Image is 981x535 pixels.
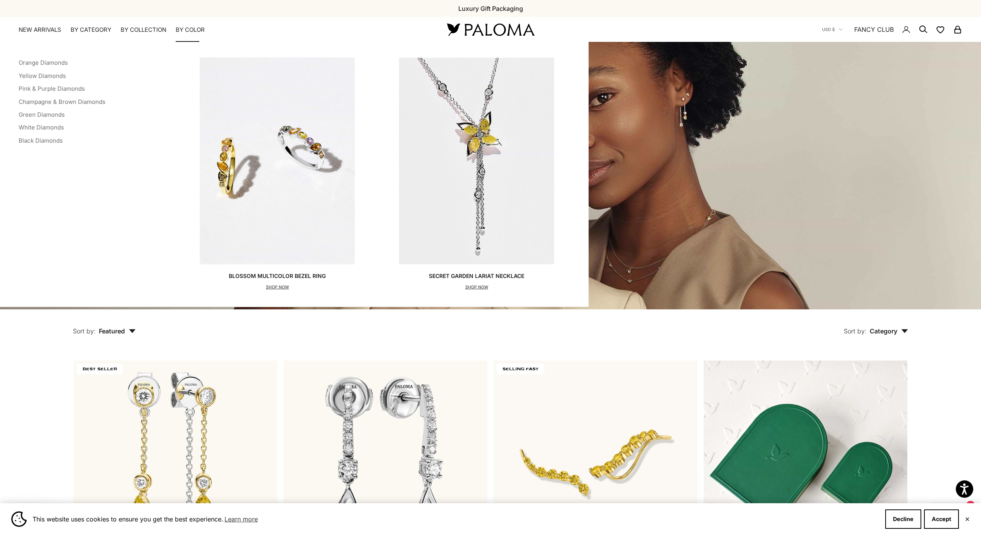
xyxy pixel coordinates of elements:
summary: By Category [71,26,111,34]
a: Green Diamonds [19,111,65,118]
a: Orange Diamonds [19,59,68,66]
p: Luxury Gift Packaging [458,3,523,14]
a: Blossom Multicolor Bezel RingSHOP NOW [184,57,371,291]
span: This website uses cookies to ensure you get the best experience. [33,513,879,525]
span: Sort by: [844,327,867,335]
button: USD $ [822,26,843,33]
summary: By Collection [121,26,166,34]
button: Close [965,517,970,521]
span: Featured [99,327,136,335]
summary: By Color [176,26,205,34]
a: NEW ARRIVALS [19,26,61,34]
span: USD $ [822,26,835,33]
p: SHOP NOW [229,283,326,291]
span: Sort by: [73,327,96,335]
a: Pink & Purple Diamonds [19,85,85,92]
button: Decline [885,509,921,529]
span: Category [870,327,908,335]
a: Yellow Diamonds [19,72,66,79]
a: White Diamonds [19,124,64,131]
button: Sort by: Featured [55,309,154,342]
img: Cookie banner [11,511,27,527]
a: Champagne & Brown Diamonds [19,98,105,105]
button: Accept [924,509,959,529]
p: SHOP NOW [429,283,524,291]
button: Sort by: Category [826,309,926,342]
a: Black Diamonds [19,137,63,144]
nav: Secondary navigation [822,17,962,42]
span: SELLING FAST [497,364,544,374]
span: BEST SELLER [77,364,123,374]
nav: Primary navigation [19,26,428,34]
a: FANCY CLUB [854,24,894,35]
a: Secret Garden Lariat NecklaceSHOP NOW [383,57,570,291]
a: Learn more [223,513,259,525]
p: Secret Garden Lariat Necklace [429,272,524,280]
p: Blossom Multicolor Bezel Ring [229,272,326,280]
